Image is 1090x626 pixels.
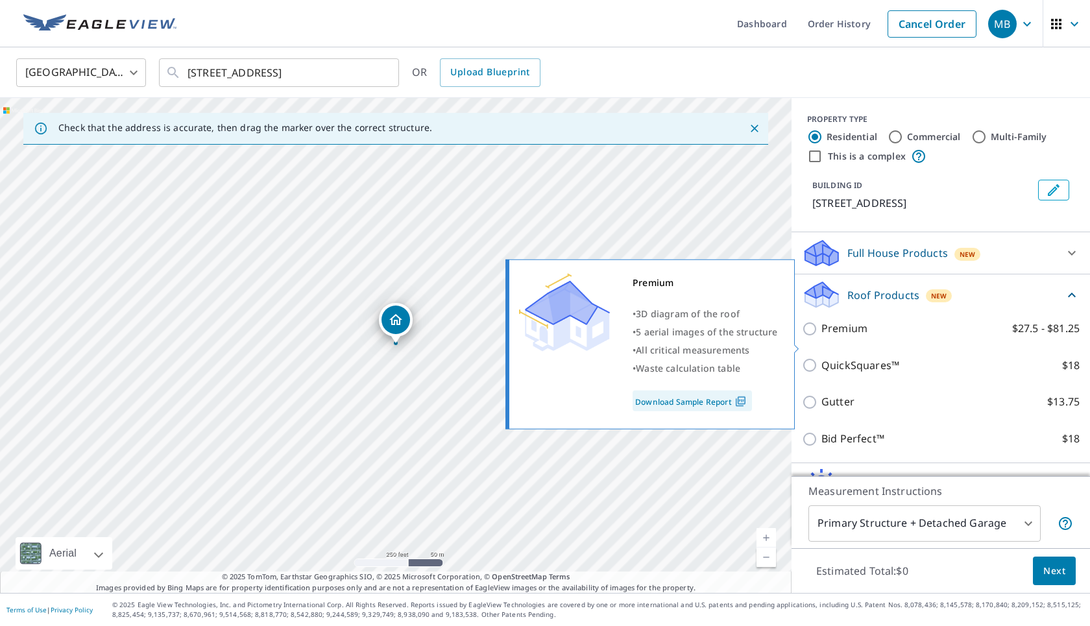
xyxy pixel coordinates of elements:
label: This is a complex [828,150,906,163]
p: Estimated Total: $0 [806,557,919,585]
span: Your report will include the primary structure and a detached garage if one exists. [1058,516,1073,531]
label: Residential [827,130,877,143]
span: New [931,291,947,301]
button: Edit building 1 [1038,180,1069,200]
p: Gutter [821,394,854,410]
p: $18 [1062,357,1080,374]
div: Roof ProductsNew [802,280,1080,310]
div: Primary Structure + Detached Garage [808,505,1041,542]
label: Multi-Family [991,130,1047,143]
span: © 2025 TomTom, Earthstar Geographics SIO, © 2025 Microsoft Corporation, © [222,572,570,583]
a: Terms [549,572,570,581]
p: [STREET_ADDRESS] [812,195,1033,211]
div: • [633,323,778,341]
span: 5 aerial images of the structure [636,326,777,338]
a: Current Level 17, Zoom Out [757,548,776,567]
div: PROPERTY TYPE [807,114,1074,125]
a: Current Level 17, Zoom In [757,528,776,548]
div: [GEOGRAPHIC_DATA] [16,54,146,91]
p: BUILDING ID [812,180,862,191]
div: • [633,305,778,323]
button: Next [1033,557,1076,586]
p: Full House Products [847,245,948,261]
p: $18 [1062,431,1080,447]
a: Upload Blueprint [440,58,540,87]
p: Check that the address is accurate, then drag the marker over the correct structure. [58,122,432,134]
div: Full House ProductsNew [802,237,1080,269]
div: OR [412,58,540,87]
span: Upload Blueprint [450,64,529,80]
p: QuickSquares™ [821,357,899,374]
a: OpenStreetMap [492,572,546,581]
img: EV Logo [23,14,176,34]
label: Commercial [907,130,961,143]
span: 3D diagram of the roof [636,307,740,320]
span: All critical measurements [636,344,749,356]
span: Waste calculation table [636,362,740,374]
div: Solar ProductsNew [802,468,1080,500]
div: Aerial [45,537,80,570]
a: Download Sample Report [633,391,752,411]
a: Privacy Policy [51,605,93,614]
div: MB [988,10,1017,38]
p: Measurement Instructions [808,483,1073,499]
a: Cancel Order [888,10,976,38]
p: Bid Perfect™ [821,431,884,447]
p: Premium [821,320,867,337]
img: Pdf Icon [732,396,749,407]
button: Close [746,120,763,137]
p: Roof Products [847,287,919,303]
span: Next [1043,563,1065,579]
p: | [6,606,93,614]
img: Premium [519,274,610,352]
p: $27.5 - $81.25 [1012,320,1080,337]
div: • [633,341,778,359]
div: Aerial [16,537,112,570]
a: Terms of Use [6,605,47,614]
div: • [633,359,778,378]
div: Dropped pin, building 1, Residential property, 7528 Scotts Landing Rd Snow Hill, MD 21863 [379,303,413,343]
span: New [960,249,976,259]
p: © 2025 Eagle View Technologies, Inc. and Pictometry International Corp. All Rights Reserved. Repo... [112,600,1084,620]
div: Premium [633,274,778,292]
input: Search by address or latitude-longitude [188,54,372,91]
p: $13.75 [1047,394,1080,410]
